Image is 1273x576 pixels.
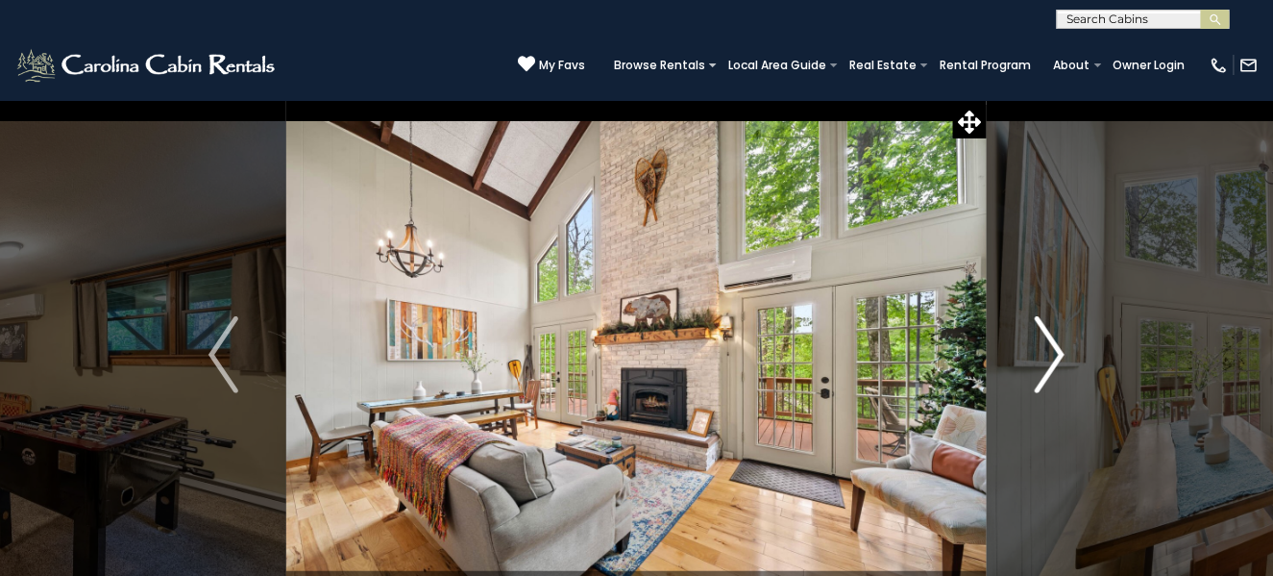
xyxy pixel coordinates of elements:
img: arrow [208,316,237,393]
img: mail-regular-white.png [1239,56,1259,75]
a: Browse Rentals [604,52,715,79]
img: arrow [1035,316,1064,393]
a: My Favs [518,55,585,75]
a: About [1044,52,1100,79]
a: Real Estate [840,52,926,79]
img: White-1-2.png [14,46,281,85]
a: Local Area Guide [719,52,836,79]
a: Rental Program [930,52,1040,79]
a: Owner Login [1104,52,1195,79]
img: phone-regular-white.png [1210,56,1229,75]
span: My Favs [539,57,585,74]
